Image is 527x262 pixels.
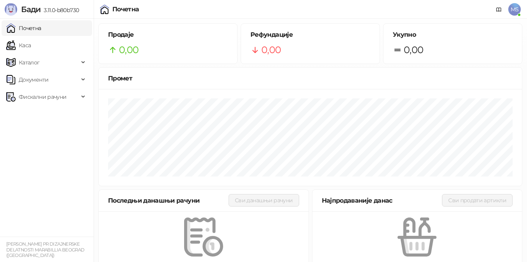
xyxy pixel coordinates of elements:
[229,194,299,207] button: Сви данашњи рачуни
[19,55,40,70] span: Каталог
[108,196,229,205] div: Последњи данашњи рачуни
[5,3,17,16] img: Logo
[41,7,79,14] span: 3.11.0-b80b730
[108,30,228,39] h5: Продаје
[493,3,505,16] a: Документација
[21,5,41,14] span: Бади
[322,196,442,205] div: Најпродаваније данас
[19,72,48,87] span: Документи
[393,30,513,39] h5: Укупно
[119,43,138,57] span: 0,00
[442,194,513,207] button: Сви продати артикли
[6,37,31,53] a: Каса
[404,43,423,57] span: 0,00
[108,73,513,83] div: Промет
[112,6,139,12] div: Почетна
[19,89,66,105] span: Фискални рачуни
[261,43,281,57] span: 0,00
[6,241,84,258] small: [PERSON_NAME] PR DIZAJNERSKE DELATNOSTI MARABILLIA BEOGRAD ([GEOGRAPHIC_DATA])
[508,3,521,16] span: MS
[250,30,370,39] h5: Рефундације
[6,20,41,36] a: Почетна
